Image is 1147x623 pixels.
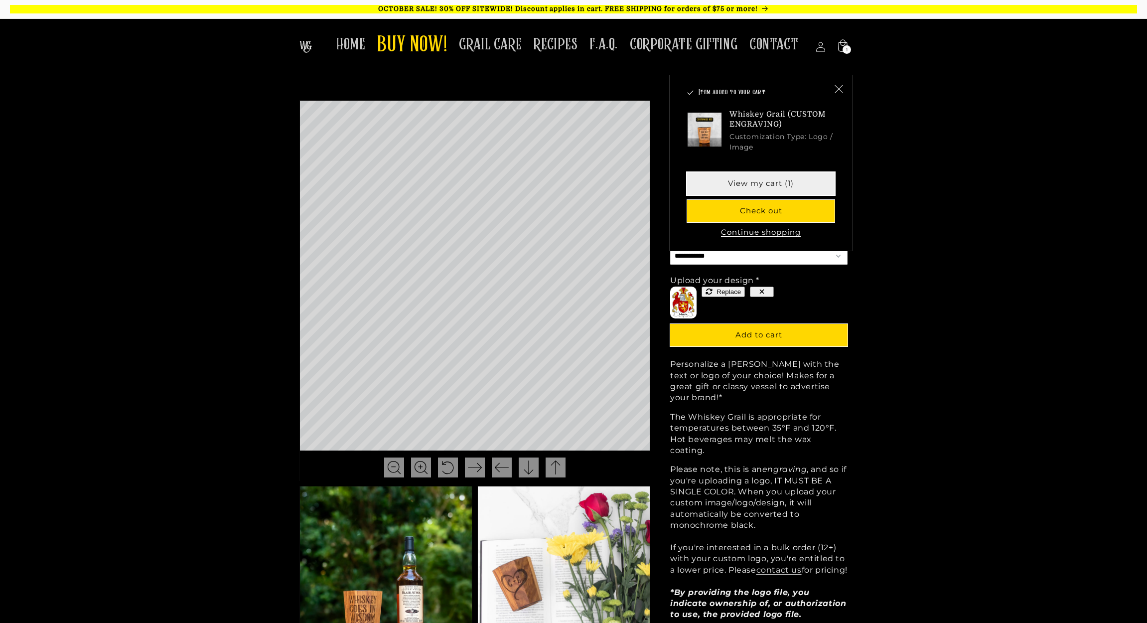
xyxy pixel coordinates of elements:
[828,78,850,100] button: Close
[669,75,853,251] div: Item added to your cart
[729,110,835,129] h3: Whiskey Grail (CUSTOM ENGRAVING)
[846,45,848,54] span: 1
[624,29,743,60] a: CORPORATE GIFTING
[336,35,365,54] span: HOME
[589,35,618,54] span: F.A.Q.
[687,200,835,222] button: Check out
[528,29,583,60] a: RECIPES
[687,88,828,98] h2: Item added to your cart
[630,35,737,54] span: CORPORATE GIFTING
[387,461,401,474] img: svg%3E
[670,275,759,286] div: Upload your design
[743,29,804,60] a: CONTACT
[670,412,837,455] span: The Whiskey Grail is appropriate for temperatures between 35°F and 120°F. Hot beverages may melt ...
[729,132,806,141] dt: Customization Type:
[670,324,848,346] button: Add to cart
[718,227,804,237] button: Continue shopping
[441,461,455,474] img: svg%3E
[549,461,563,474] img: svg%3E
[534,35,577,54] span: RECIPES
[330,29,371,60] a: HOME
[468,461,482,474] img: svg%3E
[729,132,833,152] dd: Logo / Image
[414,461,428,474] img: svg%3E
[453,29,528,60] a: GRAIL CARE
[670,588,846,620] em: *By providing the logo file, you indicate ownership of, or authorization to use, the provided log...
[459,35,522,54] span: GRAIL CARE
[702,287,745,297] button: Replace
[377,32,447,59] span: BUY NOW!
[371,26,453,65] a: BUY NOW!
[687,172,835,195] a: View my cart (1)
[670,287,697,318] img: B9C5tqZK53V9AAAAAElFTkSuQmCC
[749,35,798,54] span: CONTACT
[670,464,848,620] p: Please note, this is an , and so if you're uploading a logo, IT MUST BE A SINGLE COLOR. When you ...
[10,5,1137,13] p: OCTOBER SALE! 30% OFF SITEWIDE! Discount applies in cart. FREE SHIPPING for orders of $75 or more!
[583,29,624,60] a: F.A.Q.
[670,359,848,404] p: Personalize a [PERSON_NAME] with the text or logo of your choice! Makes for a great gift or class...
[762,465,807,474] em: engraving
[756,565,802,575] a: contact us
[495,461,509,474] img: svg%3E
[299,41,312,53] img: The Whiskey Grail
[522,461,536,474] img: svg%3E
[735,330,782,339] span: Add to cart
